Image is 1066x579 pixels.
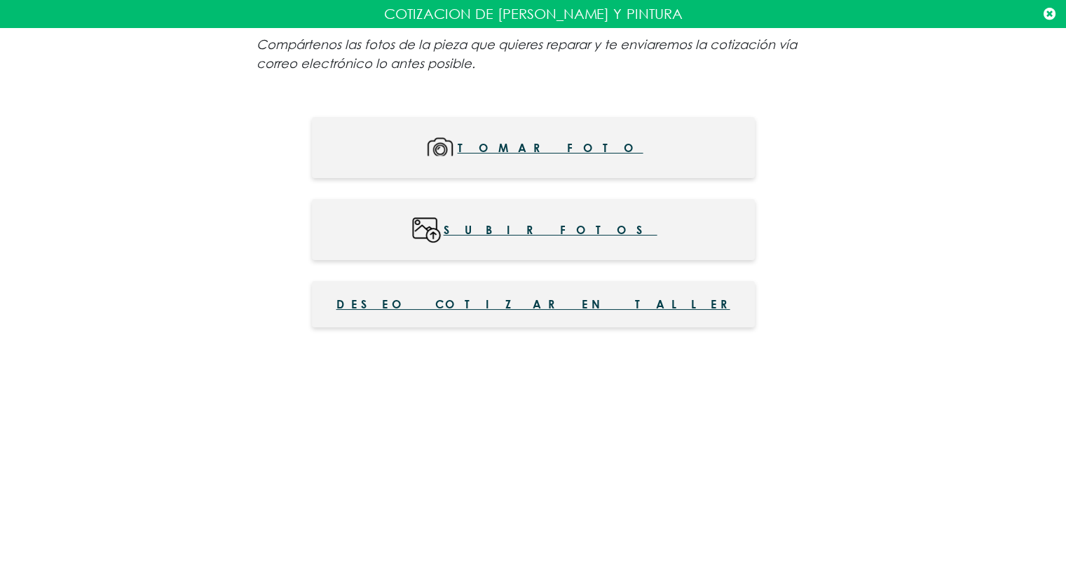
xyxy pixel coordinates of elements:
[312,199,755,260] button: Subir fotos
[458,132,643,163] span: Tomar foto
[11,4,1055,25] p: COTIZACION DE [PERSON_NAME] Y PINTURA
[409,214,444,245] img: wWc3mI9nliSrAAAAABJRU5ErkJggg==
[444,214,657,245] span: Subir fotos
[312,281,755,327] button: Deseo cotizar en taller
[257,35,810,73] p: Compártenos las fotos de la pieza que quieres reparar y te enviaremos la cotización vía correo el...
[423,132,458,163] img: mMoqUg+Y6aUS6LnDlxD7Bo0MZxWs6HFM5cnHM4Qtg4Rn
[312,117,755,178] button: Tomar foto
[336,296,730,313] span: Deseo cotizar en taller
